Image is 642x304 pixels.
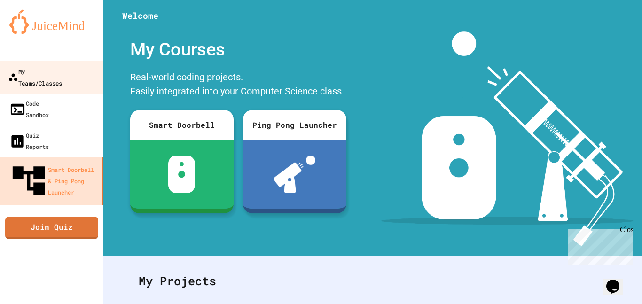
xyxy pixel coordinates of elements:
img: sdb-white.svg [168,156,195,193]
iframe: chat widget [603,266,633,295]
div: Code Sandbox [9,98,49,120]
div: My Projects [129,263,616,299]
iframe: chat widget [564,226,633,265]
a: Join Quiz [5,217,98,239]
div: Ping Pong Launcher [243,110,346,140]
div: Smart Doorbell & Ping Pong Launcher [9,162,98,200]
div: Smart Doorbell [130,110,234,140]
div: Real-world coding projects. Easily integrated into your Computer Science class. [125,68,351,103]
div: Chat with us now!Close [4,4,65,60]
div: Quiz Reports [9,130,49,152]
div: My Courses [125,31,351,68]
img: logo-orange.svg [9,9,94,34]
img: ppl-with-ball.png [274,156,315,193]
img: banner-image-my-projects.png [381,31,633,246]
div: My Teams/Classes [8,65,62,88]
